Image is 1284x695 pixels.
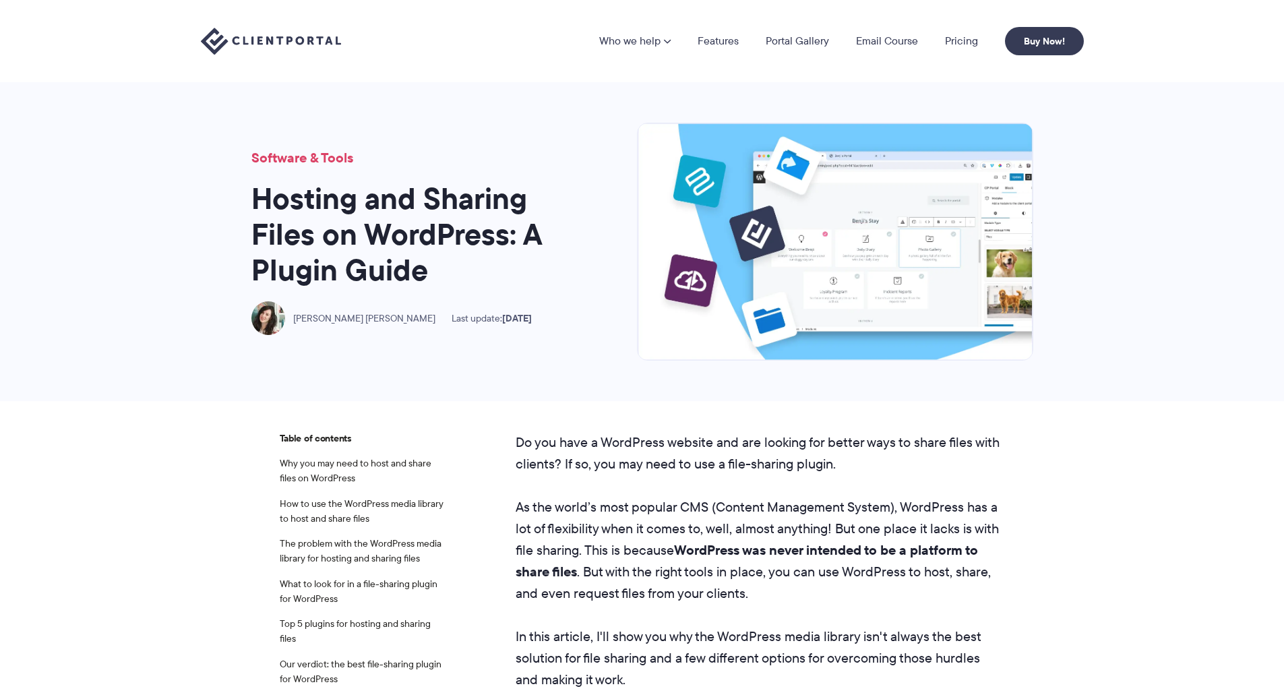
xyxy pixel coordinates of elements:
time: [DATE] [502,311,532,326]
span: Table of contents [280,431,448,446]
a: Email Course [856,36,918,47]
a: Who we help [599,36,671,47]
strong: WordPress was never intended to be a platform to share files [516,540,978,582]
a: Software & Tools [251,148,353,168]
a: Our verdict: the best file-sharing plugin for WordPress [280,657,441,686]
p: Do you have a WordPress website and are looking for better ways to share files with clients? If s... [516,431,1005,475]
a: What to look for in a file-sharing plugin for WordPress [280,577,437,605]
span: [PERSON_NAME] [PERSON_NAME] [293,313,435,324]
a: Portal Gallery [766,36,829,47]
p: In this article, I'll show you why the WordPress media library isn't always the best solution for... [516,626,1005,690]
h1: Hosting and Sharing Files on WordPress: A Plugin Guide [251,181,575,288]
a: How to use the WordPress media library to host and share files [280,497,444,525]
a: Why you may need to host and share files on WordPress [280,456,431,485]
a: The problem with the WordPress media library for hosting and sharing files [280,537,441,565]
p: As the world’s most popular CMS (Content Management System), WordPress has a lot of flexibility w... [516,496,1005,604]
a: Pricing [945,36,978,47]
a: Buy Now! [1005,27,1084,55]
span: Last update: [452,313,532,324]
a: Features [698,36,739,47]
a: Top 5 plugins for hosting and sharing files [280,617,431,645]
